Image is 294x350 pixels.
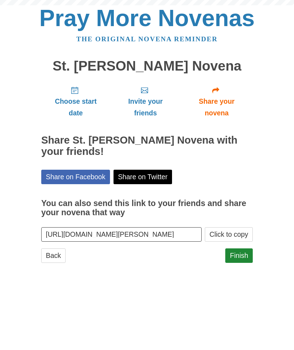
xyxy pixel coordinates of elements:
a: Back [41,248,66,263]
h2: Share St. [PERSON_NAME] Novena with your friends! [41,135,253,157]
span: Choose start date [48,96,103,119]
span: Share your novena [188,96,246,119]
h1: St. [PERSON_NAME] Novena [41,59,253,74]
a: Choose start date [41,80,110,122]
h3: You can also send this link to your friends and share your novena that way [41,199,253,217]
a: Pray More Novenas [39,5,255,31]
a: The original novena reminder [76,35,218,43]
a: Share on Facebook [41,170,110,184]
a: Share on Twitter [114,170,172,184]
a: Invite your friends [110,80,180,122]
button: Click to copy [205,227,253,242]
a: Share your novena [180,80,253,122]
a: Finish [225,248,253,263]
span: Invite your friends [117,96,173,119]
